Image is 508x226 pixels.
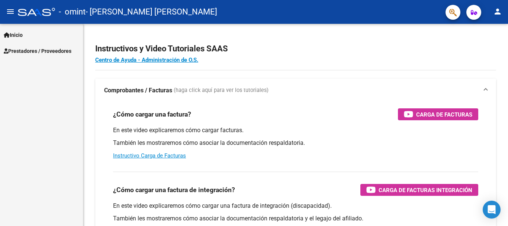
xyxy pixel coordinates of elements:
p: En este video explicaremos cómo cargar una factura de integración (discapacidad). [113,202,478,210]
span: Carga de Facturas Integración [379,185,472,195]
div: Open Intercom Messenger [483,201,501,219]
span: (haga click aquí para ver los tutoriales) [174,86,269,95]
span: Prestadores / Proveedores [4,47,71,55]
span: Carga de Facturas [416,110,472,119]
span: - [PERSON_NAME] [PERSON_NAME] [86,4,217,20]
strong: Comprobantes / Facturas [104,86,172,95]
h2: Instructivos y Video Tutoriales SAAS [95,42,496,56]
mat-icon: menu [6,7,15,16]
button: Carga de Facturas Integración [360,184,478,196]
p: En este video explicaremos cómo cargar facturas. [113,126,478,134]
h3: ¿Cómo cargar una factura de integración? [113,185,235,195]
button: Carga de Facturas [398,108,478,120]
p: También les mostraremos cómo asociar la documentación respaldatoria. [113,139,478,147]
mat-icon: person [493,7,502,16]
a: Centro de Ayuda - Administración de O.S. [95,57,198,63]
mat-expansion-panel-header: Comprobantes / Facturas (haga click aquí para ver los tutoriales) [95,79,496,102]
span: - omint [59,4,86,20]
h3: ¿Cómo cargar una factura? [113,109,191,120]
a: Instructivo Carga de Facturas [113,152,186,159]
span: Inicio [4,31,23,39]
p: También les mostraremos cómo asociar la documentación respaldatoria y el legajo del afiliado. [113,214,478,223]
